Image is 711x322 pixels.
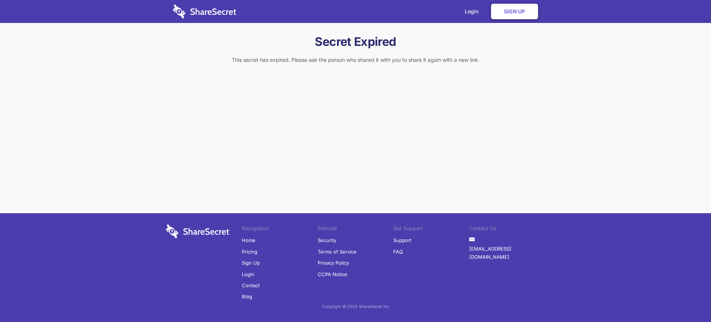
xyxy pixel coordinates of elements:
img: logo-wordmark-white-trans-d4663122ce5f474addd5e946df7df03e33cb6a1c49d2221995e7729f52c070b2.svg [166,224,229,238]
li: Get Support [393,224,469,235]
li: Navigation [242,224,318,235]
a: Privacy Policy [318,257,349,268]
a: Login [242,269,254,280]
a: Home [242,235,256,246]
a: Support [393,235,411,246]
img: logo-wordmark-white-trans-d4663122ce5f474addd5e946df7df03e33cb6a1c49d2221995e7729f52c070b2.svg [173,4,236,19]
a: CCPA Notice [318,269,347,280]
a: Sign Up [242,257,260,268]
a: Contact [242,280,260,291]
a: Blog [242,291,252,302]
h1: Secret Expired [163,34,548,50]
a: Security [318,235,336,246]
p: This secret has expired. Please ask the person who shared it with you to share it again with a ne... [163,56,548,64]
a: Terms of Service [318,246,357,257]
a: Pricing [242,246,257,257]
a: [EMAIL_ADDRESS][DOMAIN_NAME] [469,243,545,263]
li: Contact Us [469,224,545,235]
a: Sign Up [491,4,538,19]
a: FAQ [393,246,403,257]
li: Policies [318,224,394,235]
